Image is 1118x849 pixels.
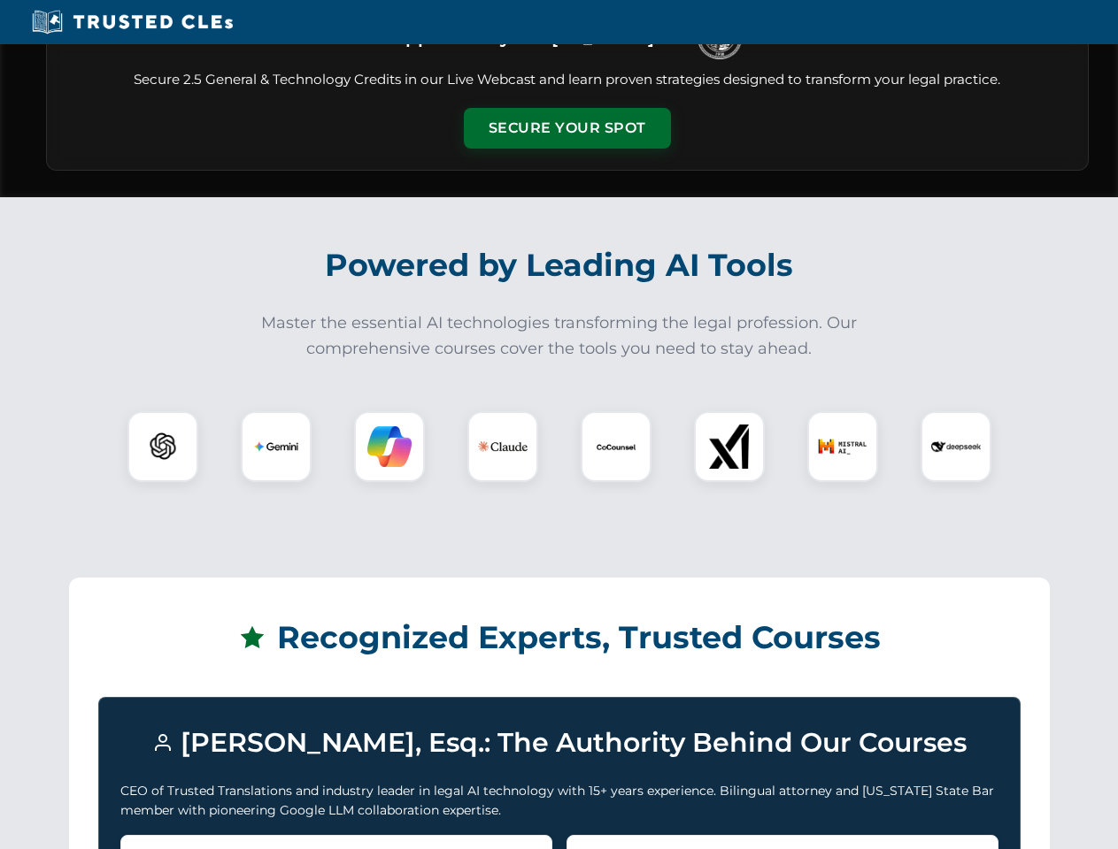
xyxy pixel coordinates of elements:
[921,411,991,482] div: DeepSeek
[367,424,412,469] img: Copilot Logo
[594,424,638,469] img: CoCounsel Logo
[120,781,998,821] p: CEO of Trusted Translations and industry leader in legal AI technology with 15+ years experience....
[127,411,198,482] div: ChatGPT
[250,310,869,362] p: Master the essential AI technologies transforming the legal profession. Our comprehensive courses...
[478,422,528,471] img: Claude Logo
[931,422,981,471] img: DeepSeek Logo
[807,411,878,482] div: Mistral AI
[137,421,189,472] img: ChatGPT Logo
[694,411,765,482] div: xAI
[707,424,752,469] img: xAI Logo
[254,424,298,469] img: Gemini Logo
[581,411,652,482] div: CoCounsel
[818,422,867,471] img: Mistral AI Logo
[69,234,1050,296] h2: Powered by Leading AI Tools
[98,607,1021,669] h2: Recognized Experts, Trusted Courses
[27,9,238,35] img: Trusted CLEs
[467,411,538,482] div: Claude
[354,411,425,482] div: Copilot
[120,719,998,767] h3: [PERSON_NAME], Esq.: The Authority Behind Our Courses
[464,108,671,149] button: Secure Your Spot
[68,70,1067,90] p: Secure 2.5 General & Technology Credits in our Live Webcast and learn proven strategies designed ...
[241,411,312,482] div: Gemini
